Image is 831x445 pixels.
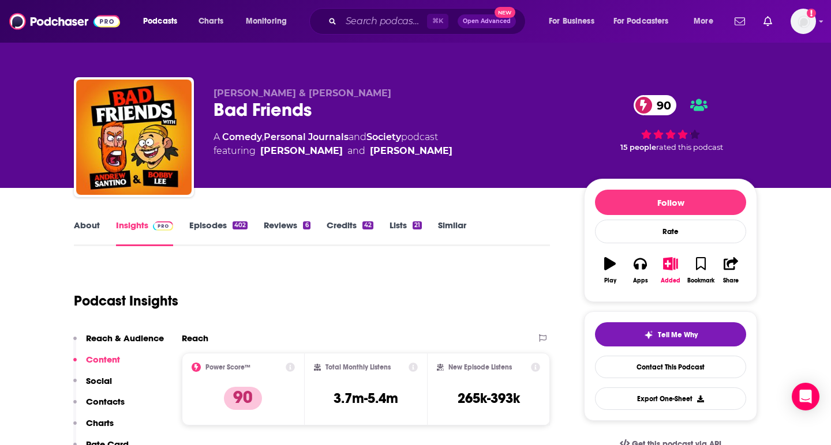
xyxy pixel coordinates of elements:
[645,95,677,115] span: 90
[656,250,686,291] button: Added
[86,417,114,428] p: Charts
[458,14,516,28] button: Open AdvancedNew
[366,131,401,142] a: Society
[327,220,373,246] a: Credits42
[320,8,537,35] div: Search podcasts, credits, & more...
[791,9,816,34] span: Logged in as jennevievef
[73,396,125,417] button: Contacts
[74,220,100,246] a: About
[182,333,208,344] h2: Reach
[686,250,716,291] button: Bookmark
[73,333,164,354] button: Reach & Audience
[413,221,422,229] div: 21
[759,12,777,31] a: Show notifications dropdown
[458,390,520,407] h3: 265k-393k
[205,363,250,371] h2: Power Score™
[792,383,819,410] div: Open Intercom Messenger
[633,277,648,284] div: Apps
[595,250,625,291] button: Play
[730,12,750,31] a: Show notifications dropdown
[390,220,422,246] a: Lists21
[191,12,230,31] a: Charts
[595,356,746,378] a: Contact This Podcast
[584,88,757,159] div: 90 15 peoplerated this podcast
[791,9,816,34] button: Show profile menu
[686,12,728,31] button: open menu
[86,354,120,365] p: Content
[264,220,310,246] a: Reviews6
[427,14,448,29] span: ⌘ K
[347,144,365,158] span: and
[613,13,669,29] span: For Podcasters
[625,250,655,291] button: Apps
[214,144,452,158] span: featuring
[661,277,680,284] div: Added
[143,13,177,29] span: Podcasts
[199,13,223,29] span: Charts
[656,143,723,152] span: rated this podcast
[116,220,173,246] a: InsightsPodchaser Pro
[86,375,112,386] p: Social
[9,10,120,32] img: Podchaser - Follow, Share and Rate Podcasts
[595,322,746,346] button: tell me why sparkleTell Me Why
[723,277,739,284] div: Share
[264,131,349,142] a: Personal Journals
[238,12,302,31] button: open menu
[549,13,594,29] span: For Business
[233,221,248,229] div: 402
[634,95,677,115] a: 90
[135,12,192,31] button: open menu
[86,396,125,407] p: Contacts
[595,387,746,410] button: Export One-Sheet
[362,221,373,229] div: 42
[153,221,173,231] img: Podchaser Pro
[791,9,816,34] img: User Profile
[370,144,452,158] a: Andrew Santino
[644,330,653,340] img: tell me why sparkle
[604,277,616,284] div: Play
[658,330,698,340] span: Tell Me Why
[86,333,164,344] p: Reach & Audience
[76,80,192,195] img: Bad Friends
[224,387,262,410] p: 90
[694,13,713,29] span: More
[448,363,512,371] h2: New Episode Listens
[495,7,515,18] span: New
[541,12,609,31] button: open menu
[246,13,287,29] span: Monitoring
[716,250,746,291] button: Share
[74,292,178,310] h1: Podcast Insights
[303,221,310,229] div: 6
[341,12,427,31] input: Search podcasts, credits, & more...
[73,354,120,375] button: Content
[463,18,511,24] span: Open Advanced
[807,9,816,18] svg: Add a profile image
[73,417,114,439] button: Charts
[189,220,248,246] a: Episodes402
[260,144,343,158] a: Bobby Lee
[73,375,112,397] button: Social
[438,220,466,246] a: Similar
[325,363,391,371] h2: Total Monthly Listens
[349,131,366,142] span: and
[214,88,391,99] span: [PERSON_NAME] & [PERSON_NAME]
[595,190,746,215] button: Follow
[262,131,264,142] span: ,
[334,390,398,407] h3: 3.7m-5.4m
[606,12,686,31] button: open menu
[222,131,262,142] a: Comedy
[595,220,746,243] div: Rate
[620,143,656,152] span: 15 people
[214,130,452,158] div: A podcast
[687,277,714,284] div: Bookmark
